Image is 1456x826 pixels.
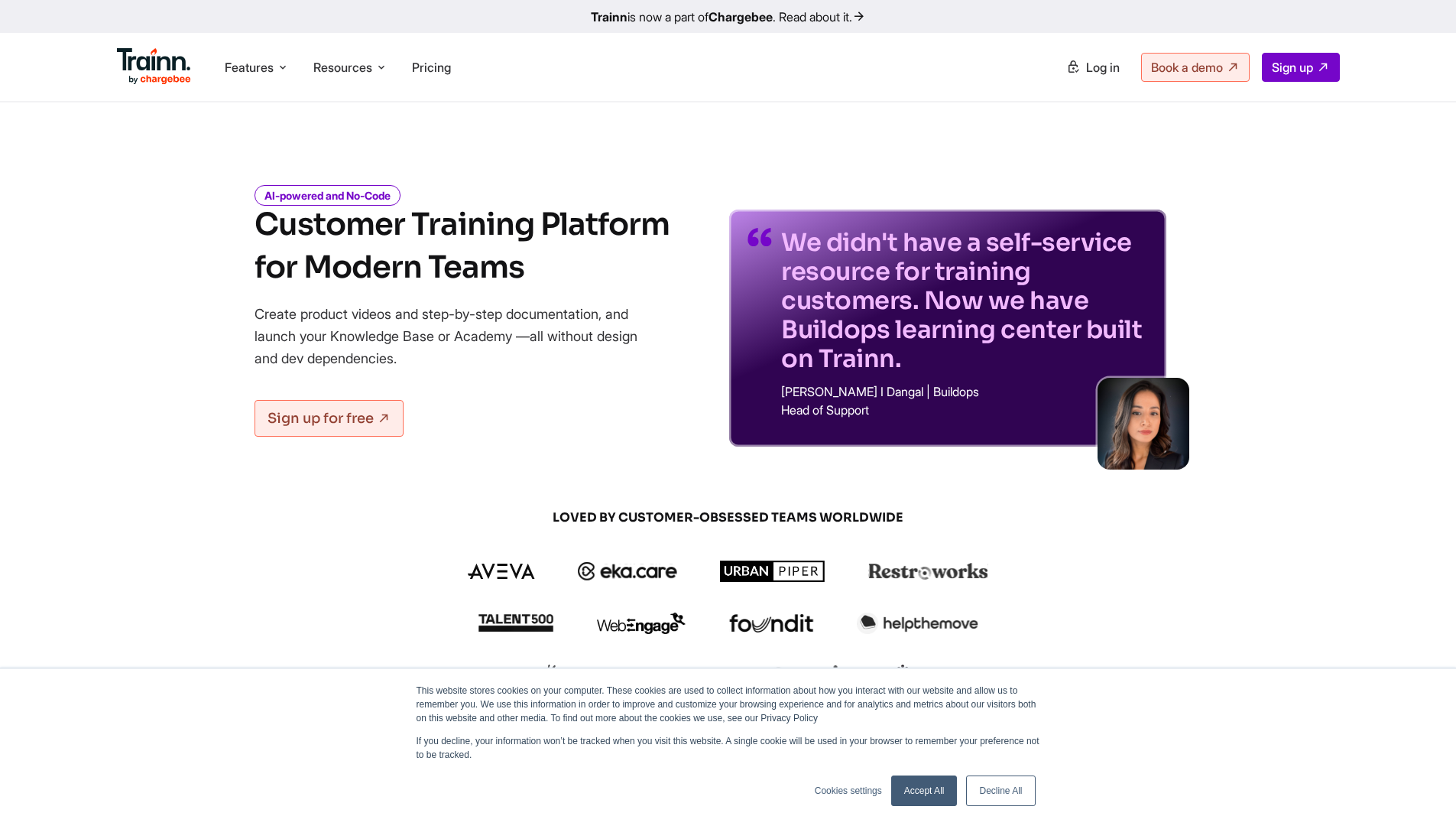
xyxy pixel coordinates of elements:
[255,400,404,437] a: Sign up for free
[591,9,627,24] b: Trainn
[362,509,1095,526] span: LOVED BY CUSTOMER-OBSESSED TEAMS WORLDWIDE
[597,613,686,634] img: webengage logo
[255,203,670,289] h1: Customer Training Platform for Modern Teams
[412,60,451,75] a: Pricing
[1141,53,1250,82] a: Book a demo
[417,734,1040,762] p: If you decline, your information won’t be tracked when you visit this website. A single cookie wi...
[1057,54,1129,81] a: Log in
[966,776,1035,806] a: Decline All
[891,776,958,806] a: Accept All
[1086,60,1120,75] span: Log in
[709,9,773,24] b: Chargebee
[478,613,554,633] img: talent500 logo
[1262,53,1340,82] a: Sign up
[468,564,535,579] img: aveva logo
[781,228,1148,373] p: We didn't have a self-service resource for training customers. Now we have Buildops learning cent...
[781,385,1148,398] p: [PERSON_NAME] I Dangal | Buildops
[225,59,274,76] span: Features
[728,614,814,633] img: foundit logo
[255,303,660,369] p: Create product videos and step-by-step documentation, and launch your Knowledge Base or Academy —...
[1151,60,1223,75] span: Book a demo
[1098,378,1189,470] img: sabina-buildops.d2e8138.png
[501,665,563,686] img: keka logo
[578,562,677,580] img: ekacare logo
[1272,60,1313,75] span: Sign up
[857,613,978,634] img: helpthemove logo
[893,665,955,686] img: pando logo
[417,684,1040,725] p: This website stores cookies on your computer. These cookies are used to collect information about...
[770,665,851,685] img: survio logo
[255,185,400,206] i: AI-powered and No-Code
[313,59,372,76] span: Resources
[117,48,192,85] img: Trainn Logo
[781,404,1148,416] p: Head of Support
[720,561,825,582] img: urbanpiper logo
[868,563,988,580] img: restroworks logo
[747,228,772,246] img: quotes-purple.41a7099.svg
[815,784,882,798] a: Cookies settings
